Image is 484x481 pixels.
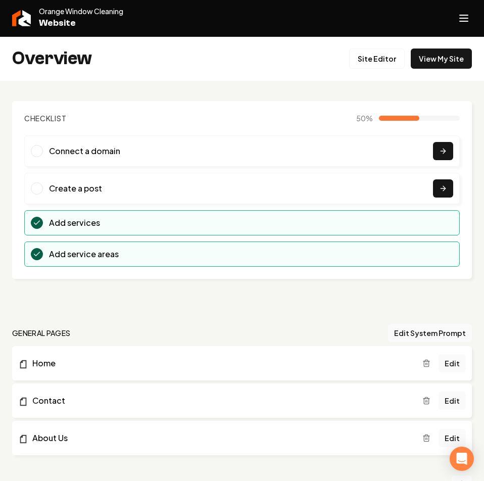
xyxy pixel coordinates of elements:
[39,6,123,16] span: Orange Window Cleaning
[39,16,123,30] span: Website
[24,113,66,123] h2: Checklist
[452,6,476,30] button: Open navigation menu
[18,432,422,444] a: About Us
[349,49,405,69] a: Site Editor
[439,429,466,447] a: Edit
[411,49,472,69] a: View My Site
[49,145,120,157] h3: Connect a domain
[439,392,466,410] a: Edit
[49,248,119,260] h3: Add service areas
[18,357,422,369] a: Home
[49,217,100,229] h3: Add services
[450,447,474,471] div: Open Intercom Messenger
[49,182,102,195] h3: Create a post
[18,395,422,407] a: Contact
[439,354,466,372] a: Edit
[356,113,373,123] span: 50 %
[12,10,31,26] img: Rebolt Logo
[12,328,71,338] h2: general pages
[388,324,472,342] button: Edit System Prompt
[12,49,92,69] h2: Overview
